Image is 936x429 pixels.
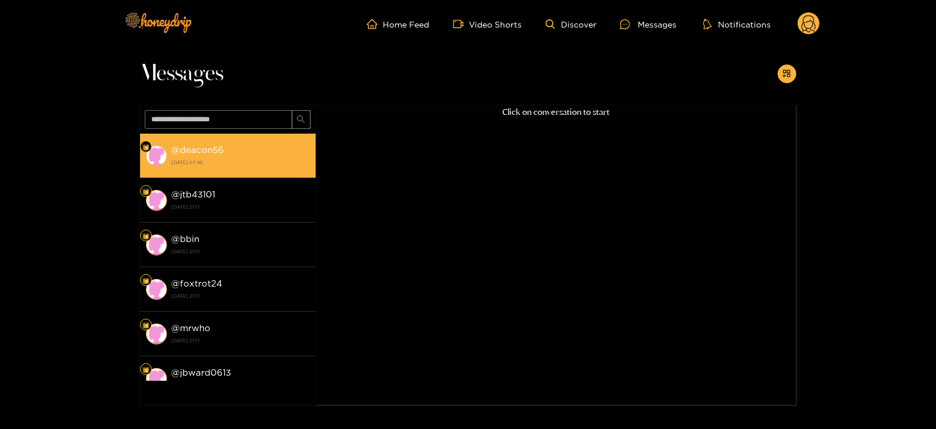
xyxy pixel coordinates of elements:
a: Home Feed [367,19,430,29]
strong: [DATE] 21:17 [172,202,310,212]
strong: [DATE] 21:17 [172,335,310,346]
strong: [DATE] 21:17 [172,380,310,390]
img: Fan Level [142,233,149,240]
img: Fan Level [142,277,149,284]
strong: @ jbward0613 [172,367,232,377]
strong: @ bbin [172,234,200,244]
strong: @ jtb43101 [172,189,216,199]
strong: @ mrwho [172,323,211,333]
img: conversation [146,234,167,256]
p: Click on conversation to start [316,105,797,119]
img: Fan Level [142,366,149,373]
div: Messages [620,18,676,31]
span: video-camera [453,19,469,29]
img: conversation [146,324,167,345]
img: Fan Level [142,322,149,329]
img: conversation [146,145,167,166]
button: appstore-add [778,64,797,83]
a: Discover [546,19,597,29]
span: appstore-add [782,69,791,79]
strong: [DATE] 21:17 [172,291,310,301]
img: conversation [146,368,167,389]
a: Video Shorts [453,19,522,29]
strong: @ deacon56 [172,145,224,155]
button: Notifications [700,18,774,30]
img: conversation [146,190,167,211]
span: search [297,115,305,125]
strong: [DATE] 07:46 [172,157,310,168]
strong: [DATE] 21:17 [172,246,310,257]
img: conversation [146,279,167,300]
img: Fan Level [142,188,149,195]
strong: @ foxtrot24 [172,278,223,288]
span: home [367,19,383,29]
button: search [292,110,311,129]
img: Fan Level [142,144,149,151]
span: Messages [140,60,224,88]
